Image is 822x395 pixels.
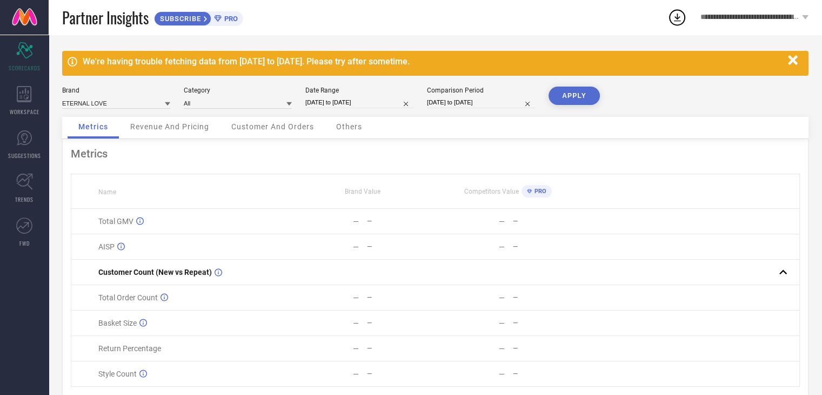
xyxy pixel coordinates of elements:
span: SUGGESTIONS [8,152,41,160]
div: Category [184,87,292,94]
div: — [367,294,435,301]
div: — [499,242,505,251]
div: — [513,370,580,378]
span: Total GMV [98,217,133,226]
span: Revenue And Pricing [130,122,209,131]
div: — [353,293,359,302]
span: TRENDS [15,195,34,203]
span: Others [336,122,362,131]
div: — [499,344,505,353]
span: Return Percentage [98,344,161,353]
span: PRO [532,188,546,195]
div: — [499,319,505,327]
button: APPLY [549,87,600,105]
span: Brand Value [345,188,380,195]
div: — [499,370,505,378]
div: — [367,370,435,378]
div: — [353,344,359,353]
div: — [367,218,435,225]
div: — [513,319,580,327]
span: SCORECARDS [9,64,41,72]
span: Name [98,188,116,196]
div: Metrics [71,147,800,160]
span: SUBSCRIBE [155,15,204,23]
span: FWD [19,239,30,247]
div: — [353,370,359,378]
div: — [353,319,359,327]
div: — [513,345,580,352]
span: Metrics [78,122,108,131]
span: Basket Size [98,319,137,327]
span: Total Order Count [98,293,158,302]
div: — [499,217,505,226]
div: Open download list [667,8,687,27]
div: — [367,243,435,251]
span: PRO [222,15,238,23]
input: Select comparison period [427,97,535,108]
div: — [367,345,435,352]
div: — [513,218,580,225]
div: — [513,243,580,251]
span: Partner Insights [62,6,149,29]
div: — [499,293,505,302]
input: Select date range [305,97,413,108]
a: SUBSCRIBEPRO [154,9,243,26]
span: AISP [98,242,115,251]
div: — [353,217,359,226]
div: — [367,319,435,327]
span: Customer And Orders [231,122,314,131]
div: We're having trouble fetching data from [DATE] to [DATE]. Please try after sometime. [83,56,783,67]
span: Customer Count (New vs Repeat) [98,268,212,276]
div: Brand [62,87,170,94]
div: Comparison Period [427,87,535,94]
div: Date Range [305,87,413,94]
span: Competitors Value [464,188,519,195]
div: — [353,242,359,251]
div: — [513,294,580,301]
span: WORKSPACE [10,108,39,116]
span: Style Count [98,370,137,378]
